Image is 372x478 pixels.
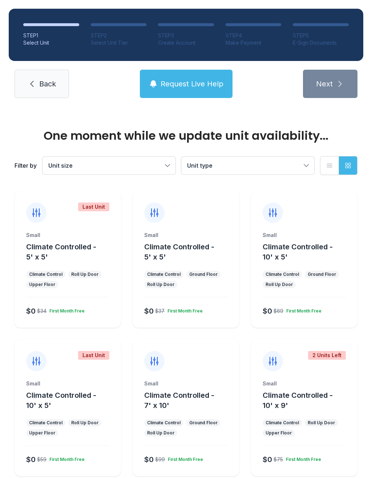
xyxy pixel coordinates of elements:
[15,161,37,170] div: Filter by
[316,79,333,89] span: Next
[274,456,283,463] div: $75
[263,380,346,387] div: Small
[147,430,174,436] div: Roll Up Door
[147,271,181,277] div: Climate Control
[226,39,282,46] div: Make Payment
[266,430,292,436] div: Upper Floor
[78,203,109,211] div: Last Unit
[144,232,227,239] div: Small
[308,271,336,277] div: Ground Floor
[189,420,218,426] div: Ground Floor
[29,282,55,287] div: Upper Floor
[43,157,175,174] button: Unit size
[37,307,46,315] div: $34
[91,32,147,39] div: STEP 2
[158,39,214,46] div: Create Account
[266,271,299,277] div: Climate Control
[26,242,118,262] button: Climate Controlled - 5' x 5'
[263,242,355,262] button: Climate Controlled - 10' x 5'
[308,420,335,426] div: Roll Up Door
[283,305,322,314] div: First Month Free
[274,307,283,315] div: $69
[187,162,213,169] span: Unit type
[161,79,223,89] span: Request Live Help
[29,420,62,426] div: Climate Control
[158,32,214,39] div: STEP 3
[144,242,214,261] span: Climate Controlled - 5' x 5'
[15,130,357,142] div: One moment while we update unit availability...
[26,390,118,410] button: Climate Controlled - 10' x 5'
[283,454,321,462] div: First Month Free
[266,420,299,426] div: Climate Control
[147,282,174,287] div: Roll Up Door
[155,307,165,315] div: $37
[144,380,227,387] div: Small
[263,232,346,239] div: Small
[263,306,272,316] div: $0
[181,157,314,174] button: Unit type
[26,391,96,410] span: Climate Controlled - 10' x 5'
[144,306,154,316] div: $0
[91,39,147,46] div: Select Unit Tier
[266,282,293,287] div: Roll Up Door
[155,456,165,463] div: $99
[23,32,79,39] div: STEP 1
[263,454,272,465] div: $0
[29,271,62,277] div: Climate Control
[39,79,56,89] span: Back
[26,242,96,261] span: Climate Controlled - 5' x 5'
[165,305,203,314] div: First Month Free
[71,271,98,277] div: Roll Up Door
[189,271,218,277] div: Ground Floor
[144,390,236,410] button: Climate Controlled - 7' x 10'
[48,162,73,169] span: Unit size
[293,39,349,46] div: E-Sign Documents
[71,420,98,426] div: Roll Up Door
[165,454,203,462] div: First Month Free
[26,380,109,387] div: Small
[26,306,36,316] div: $0
[293,32,349,39] div: STEP 5
[29,430,55,436] div: Upper Floor
[263,242,333,261] span: Climate Controlled - 10' x 5'
[37,456,46,463] div: $59
[46,305,85,314] div: First Month Free
[147,420,181,426] div: Climate Control
[144,391,214,410] span: Climate Controlled - 7' x 10'
[26,454,36,465] div: $0
[226,32,282,39] div: STEP 4
[263,391,333,410] span: Climate Controlled - 10' x 9'
[144,242,236,262] button: Climate Controlled - 5' x 5'
[144,454,154,465] div: $0
[46,454,85,462] div: First Month Free
[263,390,355,410] button: Climate Controlled - 10' x 9'
[26,232,109,239] div: Small
[23,39,79,46] div: Select Unit
[78,351,109,360] div: Last Unit
[308,351,346,360] div: 2 Units Left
